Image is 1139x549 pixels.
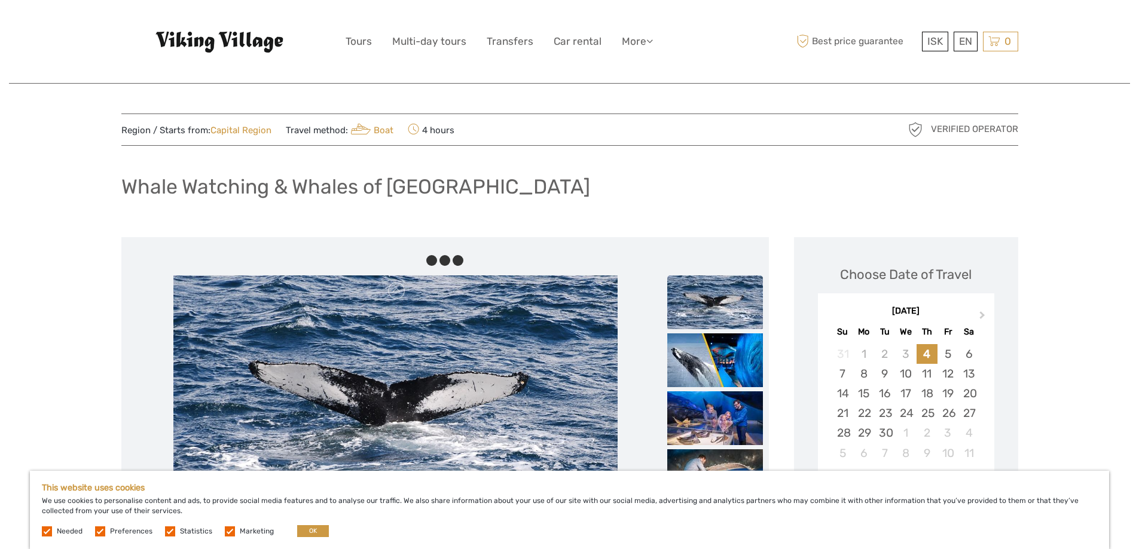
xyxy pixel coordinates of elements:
img: verified_operator_grey_128.png [906,120,925,139]
div: Choose Saturday, September 20th, 2025 [958,384,979,403]
img: Viking Village - Hótel Víking [155,30,286,53]
div: Choose Wednesday, September 17th, 2025 [895,384,916,403]
div: Choose Wednesday, September 24th, 2025 [895,403,916,423]
div: Th [917,324,938,340]
div: Choose Monday, September 8th, 2025 [853,364,874,384]
div: Mo [853,324,874,340]
label: Needed [57,526,83,536]
div: Choose Wednesday, October 8th, 2025 [895,443,916,463]
div: We [895,324,916,340]
img: 3aee7fe1d7e845df9517fca8331b0689_slider_thumbnail.jpeg [667,333,763,387]
div: Choose Monday, October 6th, 2025 [853,443,874,463]
div: We use cookies to personalise content and ads, to provide social media features and to analyse ou... [30,471,1109,549]
a: Boat [348,125,394,136]
span: Region / Starts from: [121,124,271,137]
a: Multi-day tours [392,33,466,50]
a: More [622,33,653,50]
div: Choose Saturday, September 13th, 2025 [958,364,979,384]
span: 4 hours [408,121,454,138]
div: Choose Wednesday, October 1st, 2025 [895,423,916,443]
div: Sa [958,324,979,340]
div: Not available Monday, September 1st, 2025 [853,344,874,364]
div: Choose Tuesday, October 7th, 2025 [874,443,895,463]
div: Not available Tuesday, September 2nd, 2025 [874,344,895,364]
div: Tu [874,324,895,340]
div: Su [832,324,853,340]
div: Choose Sunday, October 5th, 2025 [832,443,853,463]
div: Choose Friday, October 3rd, 2025 [938,423,958,443]
h5: This website uses cookies [42,483,1097,493]
div: Choose Wednesday, September 10th, 2025 [895,364,916,384]
span: Best price guarantee [794,32,919,51]
div: Choose Friday, September 19th, 2025 [938,384,958,403]
div: Choose Tuesday, September 16th, 2025 [874,384,895,403]
div: Choose Saturday, October 11th, 2025 [958,443,979,463]
img: 3aa16d273df34b75955b8480688f4778_slider_thumbnail.jpg [667,391,763,445]
a: Capital Region [210,125,271,136]
div: Choose Friday, September 5th, 2025 [938,344,958,364]
div: Choose Monday, September 15th, 2025 [853,384,874,403]
div: Choose Thursday, September 25th, 2025 [917,403,938,423]
span: Travel method: [286,121,394,138]
div: Choose Sunday, September 14th, 2025 [832,384,853,403]
label: Statistics [180,526,212,536]
a: Transfers [487,33,533,50]
span: ISK [927,35,943,47]
div: Choose Friday, September 26th, 2025 [938,403,958,423]
div: Not available Wednesday, September 3rd, 2025 [895,344,916,364]
h1: Whale Watching & Whales of [GEOGRAPHIC_DATA] [121,174,590,199]
div: Choose Saturday, October 4th, 2025 [958,423,979,443]
div: Choose Thursday, October 2nd, 2025 [917,423,938,443]
div: Choose Thursday, September 11th, 2025 [917,364,938,384]
button: OK [297,525,329,537]
label: Preferences [110,526,152,536]
div: Choose Monday, September 29th, 2025 [853,423,874,443]
div: Choose Thursday, October 9th, 2025 [917,443,938,463]
div: Choose Tuesday, September 9th, 2025 [874,364,895,384]
div: Fr [938,324,958,340]
a: Car rental [554,33,601,50]
div: EN [954,32,978,51]
div: Choose Sunday, September 21st, 2025 [832,403,853,423]
span: Verified Operator [931,123,1018,136]
div: month 2025-09 [822,344,990,463]
div: Choose Friday, October 10th, 2025 [938,443,958,463]
a: Tours [346,33,372,50]
div: Choose Sunday, September 7th, 2025 [832,364,853,384]
div: Choose Date of Travel [840,265,972,284]
div: Choose Thursday, September 18th, 2025 [917,384,938,403]
button: Next Month [974,308,993,327]
div: Choose Tuesday, September 30th, 2025 [874,423,895,443]
span: 0 [1003,35,1013,47]
div: Choose Sunday, September 28th, 2025 [832,423,853,443]
div: Choose Saturday, September 6th, 2025 [958,344,979,364]
div: Choose Tuesday, September 23rd, 2025 [874,403,895,423]
div: Choose Monday, September 22nd, 2025 [853,403,874,423]
div: Choose Thursday, September 4th, 2025 [917,344,938,364]
div: Choose Friday, September 12th, 2025 [938,364,958,384]
div: Choose Saturday, September 27th, 2025 [958,403,979,423]
img: 3da9d8f2ffc746ab8c0b34e525020d9e_slider_thumbnail.jpg [667,449,763,503]
div: [DATE] [818,305,994,318]
div: Not available Sunday, August 31st, 2025 [832,344,853,364]
label: Marketing [240,526,274,536]
img: 4a112abccdbb4547bd5f2db6069ec622_slider_thumbnail.jpg [667,275,763,329]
